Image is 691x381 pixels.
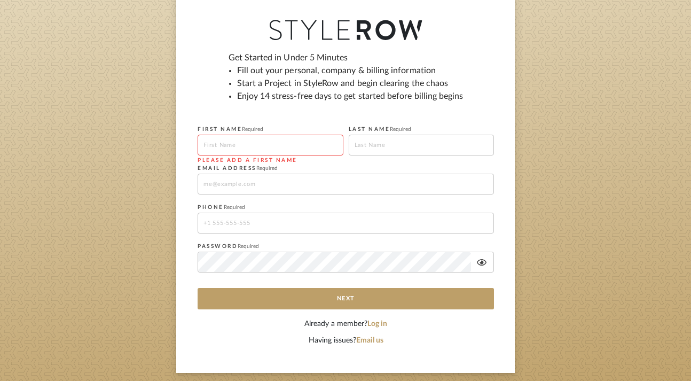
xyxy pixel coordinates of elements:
button: Next [198,288,494,309]
li: Enjoy 14 stress-free days to get started before billing begins [237,90,464,103]
span: Required [390,127,411,132]
label: PHONE [198,204,245,211]
span: Required [256,166,278,171]
label: EMAIL ADDRESS [198,165,278,172]
div: Get Started in Under 5 Minutes [229,51,464,111]
a: Email us [356,337,383,344]
li: Fill out your personal, company & billing information [237,64,464,77]
div: Please add a first name [198,155,343,165]
div: Having issues? [198,335,494,346]
label: PASSWORD [198,243,259,250]
li: Start a Project in StyleRow and begin clearing the chaos [237,77,464,90]
label: LAST NAME [349,126,412,133]
input: +1 555-555-555 [198,213,494,234]
span: Required [238,244,259,249]
div: Already a member? [198,318,494,330]
span: Required [242,127,263,132]
button: Log in [367,318,387,330]
input: me@example.com [198,174,494,195]
input: Last Name [349,135,494,155]
label: FIRST NAME [198,126,263,133]
input: First Name [198,135,343,155]
span: Required [224,205,245,210]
